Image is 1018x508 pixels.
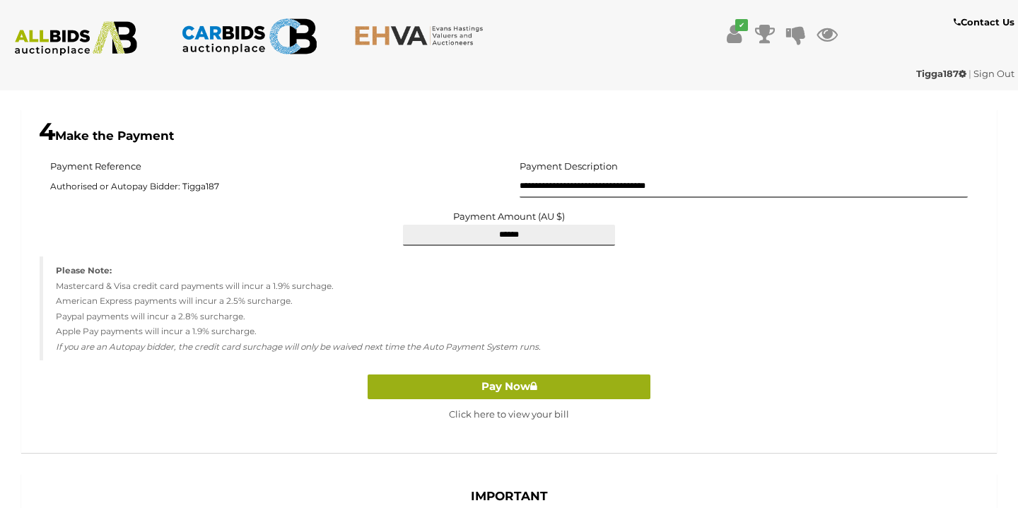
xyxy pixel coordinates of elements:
[735,19,748,31] i: ✔
[453,211,565,221] label: Payment Amount (AU $)
[50,177,498,198] span: Authorised or Autopay Bidder: Tigga187
[520,161,618,171] h5: Payment Description
[181,14,318,59] img: CARBIDS.com.au
[973,68,1014,79] a: Sign Out
[368,374,650,399] button: Pay Now
[449,408,569,420] a: Click here to view your bill
[40,256,978,360] blockquote: Mastercard & Visa credit card payments will incur a 1.9% surchage. American Express payments will...
[723,21,744,47] a: ✔
[954,16,1014,28] b: Contact Us
[954,14,1018,30] a: Contact Us
[916,68,969,79] a: Tigga187
[969,68,971,79] span: |
[8,21,145,56] img: ALLBIDS.com.au
[50,161,141,171] h5: Payment Reference
[39,129,174,143] b: Make the Payment
[471,489,548,503] b: IMPORTANT
[56,341,541,352] em: If you are an Autopay bidder, the credit card surchage will only be waived next time the Auto Pay...
[916,68,966,79] strong: Tigga187
[56,265,112,276] strong: Please Note:
[354,25,491,46] img: EHVA.com.au
[39,117,55,146] span: 4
